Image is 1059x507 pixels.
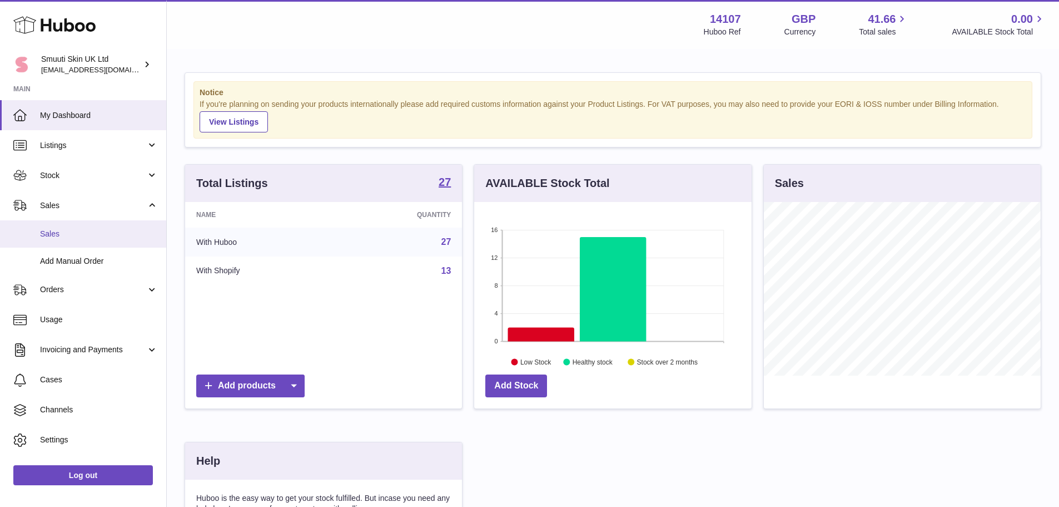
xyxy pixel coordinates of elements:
[637,358,698,366] text: Stock over 2 months
[40,435,158,445] span: Settings
[40,110,158,121] span: My Dashboard
[40,200,146,211] span: Sales
[185,228,335,257] td: With Huboo
[485,176,609,191] h3: AVAILABLE Stock Total
[40,170,146,181] span: Stock
[859,12,908,37] a: 41.66 Total sales
[40,405,158,415] span: Channels
[439,176,451,188] strong: 27
[40,284,146,295] span: Orders
[196,176,268,191] h3: Total Listings
[185,202,335,228] th: Name
[196,375,305,397] a: Add products
[441,237,451,247] a: 27
[13,465,153,485] a: Log out
[704,27,741,37] div: Huboo Ref
[41,54,141,75] div: Smuuti Skin UK Ltd
[41,65,163,74] span: [EMAIL_ADDRESS][DOMAIN_NAME]
[495,338,498,344] text: 0
[859,27,908,37] span: Total sales
[710,12,741,27] strong: 14107
[491,227,498,233] text: 16
[196,454,220,469] h3: Help
[13,56,30,73] img: internalAdmin-14107@internal.huboo.com
[792,12,816,27] strong: GBP
[775,176,804,191] h3: Sales
[335,202,463,228] th: Quantity
[40,229,158,239] span: Sales
[495,282,498,289] text: 8
[439,176,451,190] a: 27
[40,314,158,325] span: Usage
[485,375,547,397] a: Add Stock
[868,12,896,27] span: 41.66
[200,111,268,132] a: View Listings
[495,310,498,317] text: 4
[40,375,158,385] span: Cases
[952,12,1046,37] a: 0.00 AVAILABLE Stock Total
[40,344,146,355] span: Invoicing and Payments
[200,87,1026,98] strong: Notice
[1011,12,1033,27] span: 0.00
[952,27,1046,37] span: AVAILABLE Stock Total
[40,256,158,267] span: Add Manual Order
[185,257,335,286] td: With Shopify
[520,358,551,366] text: Low Stock
[573,358,613,366] text: Healthy stock
[200,99,1026,132] div: If you're planning on sending your products internationally please add required customs informati...
[784,27,816,37] div: Currency
[491,254,498,261] text: 12
[40,140,146,151] span: Listings
[441,266,451,275] a: 13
